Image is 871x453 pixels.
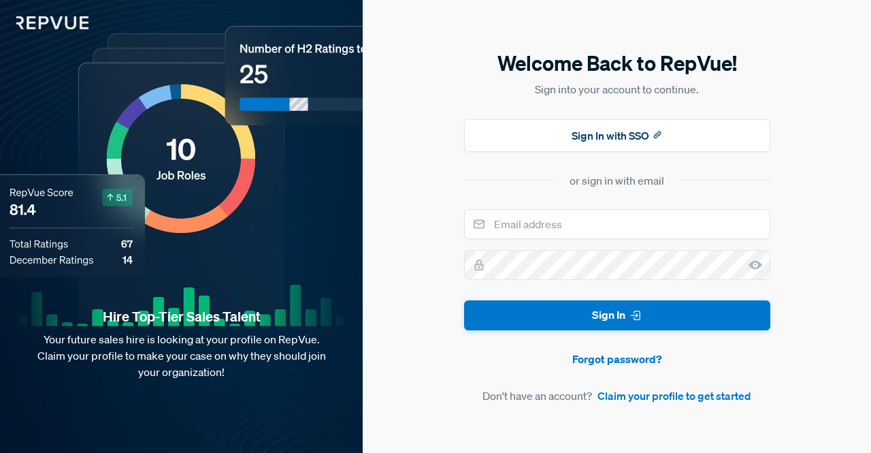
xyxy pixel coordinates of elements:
[22,308,341,326] strong: Hire Top-Tier Sales Talent
[464,351,770,367] a: Forgot password?
[464,119,770,152] button: Sign In with SSO
[570,172,664,189] div: or sign in with email
[464,209,770,239] input: Email address
[464,49,770,78] h5: Welcome Back to RepVue!
[464,81,770,97] p: Sign into your account to continue.
[22,331,341,380] p: Your future sales hire is looking at your profile on RepVue. Claim your profile to make your case...
[464,300,770,331] button: Sign In
[464,388,770,404] article: Don't have an account?
[597,388,751,404] a: Claim your profile to get started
